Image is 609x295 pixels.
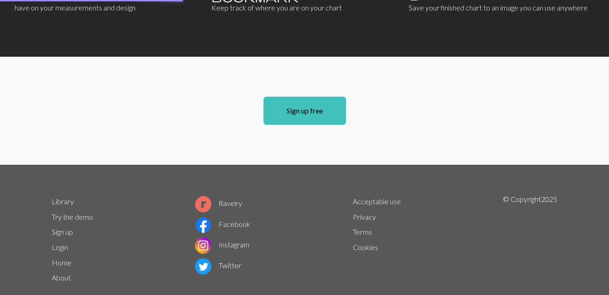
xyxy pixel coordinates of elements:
a: Ravelry [195,199,242,207]
a: Sign up free [263,97,346,125]
a: Acceptable use [353,197,401,206]
a: Try the demo [52,212,93,221]
a: Terms [353,227,372,236]
img: Instagram logo [195,237,211,254]
p: © Copyright 2025 [503,194,557,285]
img: Facebook logo [195,217,211,233]
a: Instagram [195,240,249,249]
img: Ravelry logo [195,196,211,212]
a: Library [52,197,74,206]
p: Save your finished chart to an image you can use anywhere [409,2,594,13]
a: Facebook [195,220,250,228]
img: Twitter logo [195,258,211,275]
a: Cookies [353,243,378,251]
a: Login [52,243,68,251]
a: About [52,273,71,282]
a: Home [52,258,72,267]
a: Privacy [353,212,376,221]
a: Twitter [195,261,241,270]
p: Keep track of where you are on your chart [211,2,397,13]
a: Sign up [52,227,73,236]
